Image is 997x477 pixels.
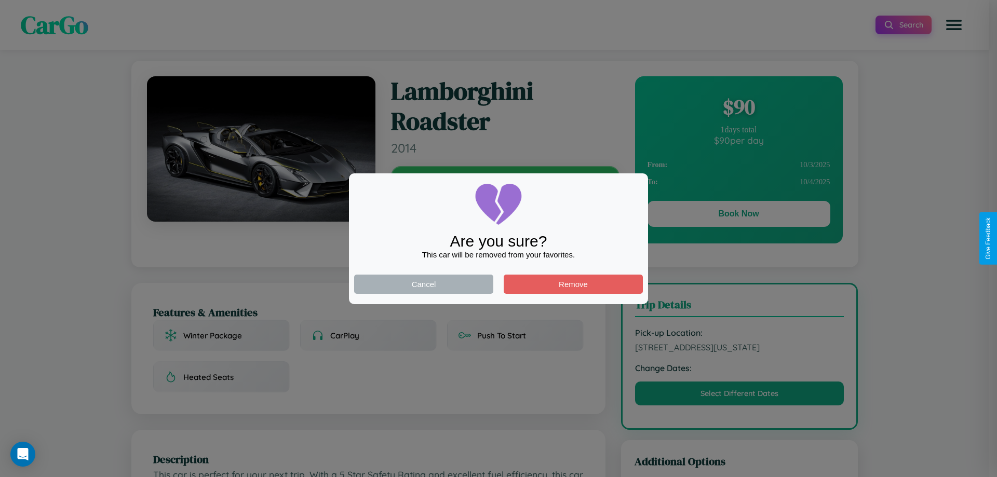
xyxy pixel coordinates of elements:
[354,250,643,259] div: This car will be removed from your favorites.
[504,275,643,294] button: Remove
[473,179,524,230] img: broken-heart
[354,233,643,250] div: Are you sure?
[985,217,992,260] div: Give Feedback
[354,275,493,294] button: Cancel
[10,442,35,467] div: Open Intercom Messenger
